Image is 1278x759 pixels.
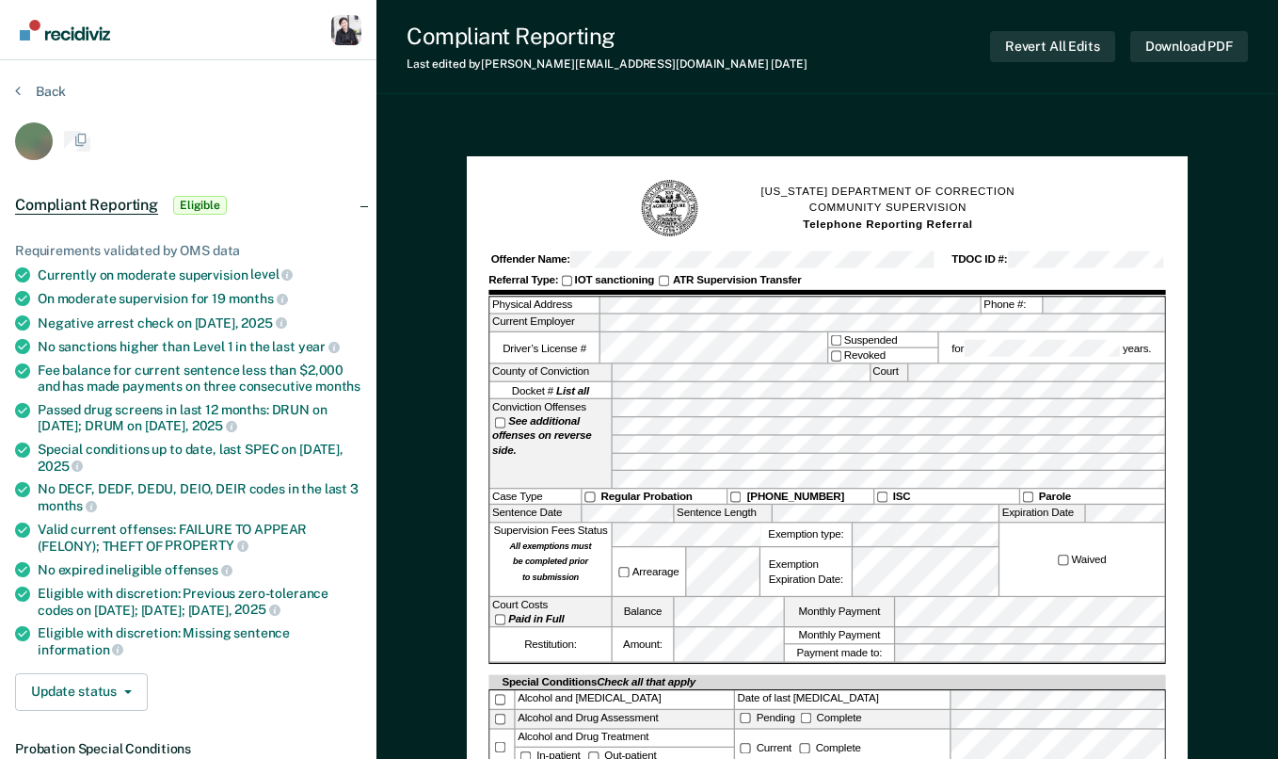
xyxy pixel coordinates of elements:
span: offenses [165,562,232,577]
input: Current [740,743,751,754]
div: Eligible with discretion: Missing sentence [38,625,361,657]
div: Alcohol and Drug Treatment [515,730,733,748]
label: Expiration Date [999,505,1084,522]
strong: List all [556,384,589,396]
span: months [229,291,288,306]
input: Suspended [830,335,841,347]
div: Exemption Expiration Date: [760,547,852,596]
input: Complete [799,743,810,754]
div: Supervision Fees Status [489,523,611,595]
div: Court Costs [489,597,611,626]
label: Date of last [MEDICAL_DATA] [735,691,950,709]
input: Revoked [830,351,841,363]
span: months [315,379,360,394]
span: 2025 [241,315,286,331]
button: Revert All Edits [990,31,1115,62]
div: Fee balance for current sentence less than $2,000 and has made payments on three consecutive [38,363,361,395]
input: ISC [876,492,887,503]
div: Alcohol and [MEDICAL_DATA] [515,691,733,709]
label: County of Conviction [489,364,611,381]
input: ATR Supervision Transfer [659,276,670,287]
input: Regular Probation [584,492,596,503]
div: Currently on moderate supervision [38,266,361,283]
label: Monthly Payment [785,597,894,626]
label: Arrearage [616,564,681,578]
strong: Offender Name: [491,253,570,266]
input: Arrearage [618,567,630,578]
label: Driver’s License # [489,332,599,363]
button: Profile dropdown button [331,15,361,45]
span: Eligible [173,196,227,215]
input: [PHONE_NUMBER] [730,492,742,503]
div: Valid current offenses: FAILURE TO APPEAR (FELONY); THEFT OF [38,522,361,554]
div: On moderate supervision for 19 [38,290,361,307]
h1: [US_STATE] DEPARTMENT OF CORRECTION COMMUNITY SUPERVISION [760,185,1014,234]
strong: Telephone Reporting Referral [803,218,972,231]
div: Case Type [489,489,581,503]
div: Restitution: [489,627,611,662]
input: Pending [740,713,751,724]
label: Complete [796,742,863,754]
button: Back [15,83,66,100]
input: IOT sanctioning [561,276,572,287]
button: Update status [15,673,148,711]
input: Complete [800,713,811,724]
strong: All exemptions must be completed prior to submission [509,540,591,582]
label: Balance [613,597,673,626]
label: Physical Address [489,297,599,314]
span: year [298,339,340,354]
label: Phone #: [982,297,1042,314]
div: No DECF, DEDF, DEDU, DEIO, DEIR codes in the last 3 [38,481,361,513]
strong: Regular Probation [600,491,692,503]
button: Download PDF [1130,31,1248,62]
label: Revoked [827,348,936,363]
strong: Parole [1039,491,1071,503]
label: Sentence Date [489,505,581,522]
label: for years. [949,339,1153,356]
div: Last edited by [PERSON_NAME][EMAIL_ADDRESS][DOMAIN_NAME] [407,57,807,71]
label: Current Employer [489,315,599,331]
span: Docket # [512,383,589,397]
span: level [250,266,293,282]
label: Pending [737,711,797,723]
input: Paid in Full [494,614,505,625]
span: 2025 [192,418,237,433]
label: Suspended [827,332,936,347]
div: Requirements validated by OMS data [15,243,361,259]
div: Eligible with discretion: Previous zero-tolerance codes on [DATE]; [DATE]; [DATE], [38,586,361,618]
div: No expired ineligible [38,561,361,578]
strong: IOT sanctioning [574,274,654,286]
div: Conviction Offenses [489,400,611,488]
span: Compliant Reporting [15,196,158,215]
img: TN Seal [639,178,699,238]
span: months [38,498,97,513]
dt: Probation Special Conditions [15,741,361,757]
label: Amount: [613,627,673,662]
div: Special conditions up to date, last SPEC on [DATE], [38,442,361,474]
span: 2025 [38,459,83,474]
label: Waived [1055,552,1109,566]
input: Parole [1022,492,1033,503]
span: PROPERTY [165,538,248,553]
strong: TDOC ID #: [951,253,1007,266]
strong: Referral Type: [488,274,558,286]
label: Complete [797,711,864,723]
span: [DATE] [771,57,807,71]
span: 2025 [234,602,280,617]
label: Court [871,364,907,381]
div: Passed drug screens in last 12 months: DRUN on [DATE]; DRUM on [DATE], [38,402,361,434]
input: See additional offenses on reverse side. [494,417,505,428]
label: Payment made to: [785,645,894,662]
div: No sanctions higher than Level 1 in the last [38,338,361,355]
strong: See additional offenses on reverse side. [492,415,592,457]
label: Sentence Length [674,505,771,522]
strong: ATR Supervision Transfer [673,274,802,286]
label: Monthly Payment [785,627,894,644]
span: information [38,642,123,657]
div: Compliant Reporting [407,23,807,50]
strong: [PHONE_NUMBER] [746,491,844,503]
img: Recidiviz [20,20,110,40]
div: Alcohol and Drug Assessment [515,710,733,728]
div: Special Conditions [500,675,698,689]
div: Negative arrest check on [DATE], [38,315,361,331]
